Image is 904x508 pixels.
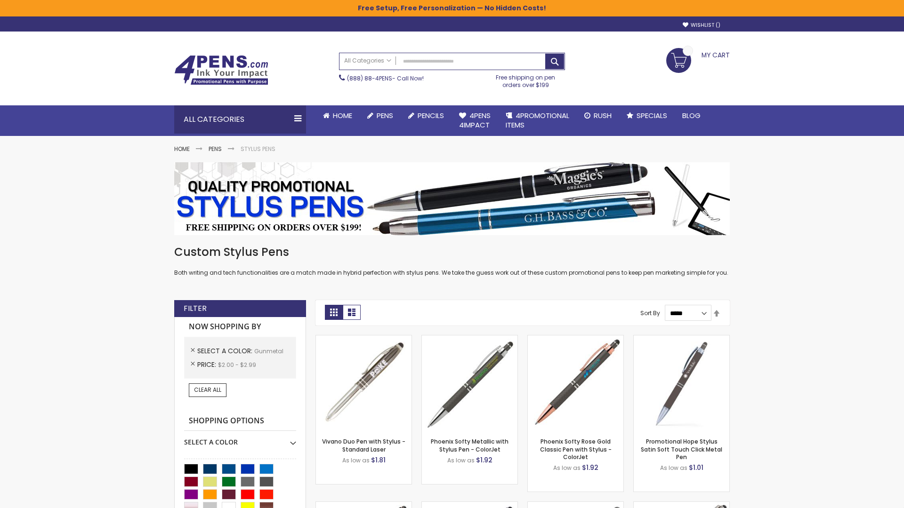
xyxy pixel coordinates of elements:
img: Stylus Pens [174,162,730,235]
img: Phoenix Softy Metallic with Stylus Pen - ColorJet-Gunmetal [422,335,517,431]
label: Sort By [640,309,660,317]
span: Price [197,360,218,369]
a: Phoenix Softy Metallic with Stylus Pen - ColorJet-Gunmetal [422,335,517,343]
span: Clear All [194,386,221,394]
strong: Filter [184,303,207,314]
a: Promotional Hope Stylus Satin Soft Touch Click Metal Pen-Gunmetal [634,335,729,343]
span: $1.01 [689,463,703,472]
span: Select A Color [197,346,254,356]
a: Vivano Duo Pen with Stylus - Standard Laser-Gunmetal [316,335,412,343]
span: As low as [660,464,687,472]
span: Blog [682,111,701,120]
a: Phoenix Softy Rose Gold Classic Pen with Stylus - ColorJet-Gunmetal [528,335,623,343]
span: All Categories [344,57,391,64]
a: Specials [619,105,675,126]
a: All Categories [339,53,396,69]
a: Promotional Hope Stylus Satin Soft Touch Click Metal Pen [641,437,722,460]
span: As low as [553,464,581,472]
a: Rush [577,105,619,126]
div: All Categories [174,105,306,134]
a: Blog [675,105,708,126]
img: Promotional Hope Stylus Satin Soft Touch Click Metal Pen-Gunmetal [634,335,729,431]
img: 4Pens Custom Pens and Promotional Products [174,55,268,85]
span: $1.81 [371,455,386,465]
a: 4Pens4impact [452,105,498,136]
strong: Grid [325,305,343,320]
span: As low as [447,456,475,464]
a: Phoenix Softy Rose Gold Classic Pen with Stylus - ColorJet [540,437,612,460]
a: Pens [360,105,401,126]
a: Pencils [401,105,452,126]
div: Free shipping on pen orders over $199 [486,70,565,89]
span: As low as [342,456,370,464]
div: Both writing and tech functionalities are a match made in hybrid perfection with stylus pens. We ... [174,245,730,277]
a: Vivano Duo Pen with Stylus - Standard Laser [322,437,405,453]
span: Specials [637,111,667,120]
span: Pens [377,111,393,120]
span: $1.92 [476,455,492,465]
a: 4PROMOTIONALITEMS [498,105,577,136]
span: $2.00 - $2.99 [218,361,256,369]
a: Home [315,105,360,126]
a: Home [174,145,190,153]
a: Phoenix Softy Metallic with Stylus Pen - ColorJet [431,437,508,453]
a: Wishlist [683,22,720,29]
span: Pencils [418,111,444,120]
strong: Shopping Options [184,411,296,431]
img: Phoenix Softy Rose Gold Classic Pen with Stylus - ColorJet-Gunmetal [528,335,623,431]
h1: Custom Stylus Pens [174,245,730,260]
span: Rush [594,111,612,120]
a: (888) 88-4PENS [347,74,392,82]
span: $1.92 [582,463,598,472]
span: Home [333,111,352,120]
a: Pens [209,145,222,153]
div: Select A Color [184,431,296,447]
span: - Call Now! [347,74,424,82]
img: Vivano Duo Pen with Stylus - Standard Laser-Gunmetal [316,335,412,431]
a: Clear All [189,383,226,397]
strong: Now Shopping by [184,317,296,337]
span: Gunmetal [254,347,283,355]
span: 4PROMOTIONAL ITEMS [506,111,569,130]
strong: Stylus Pens [241,145,275,153]
span: 4Pens 4impact [459,111,491,130]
